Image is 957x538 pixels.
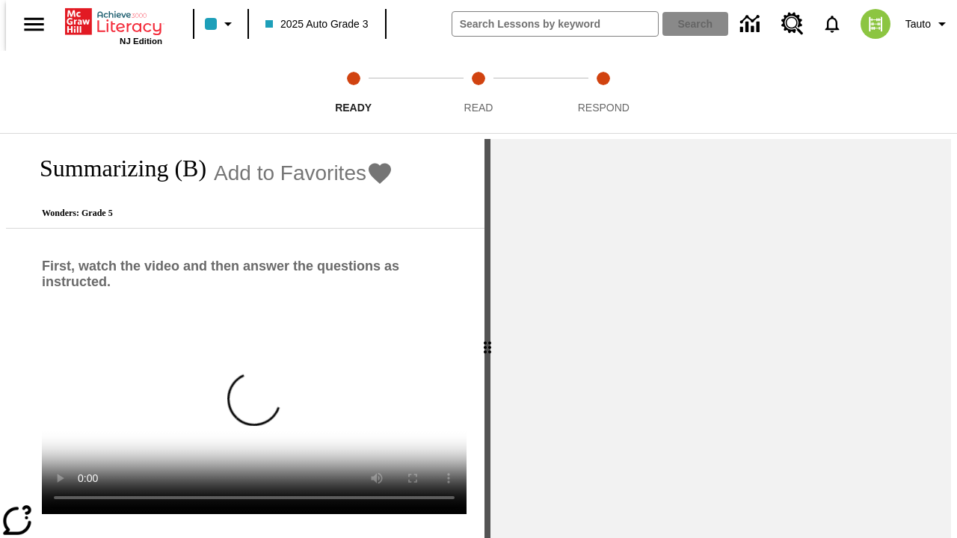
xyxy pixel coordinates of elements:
[535,51,672,133] button: Respond step 3 of 3
[410,51,547,133] button: Read step 2 of 3
[452,12,658,36] input: search field
[464,102,493,114] span: Read
[578,102,630,114] span: Respond
[24,155,206,182] h1: Summarizing (B)
[285,51,422,133] button: Ready step 1 of 3
[199,10,243,37] button: Class color is light blue. Change class color
[899,10,957,37] button: Profile/Settings
[42,259,399,289] span: First, watch the video and then answer the questions as instructed.
[813,4,852,43] a: Notifications
[24,208,393,219] p: Wonders: Grade 5
[6,139,484,531] div: reading
[905,16,931,32] span: Tauto
[120,37,162,46] span: NJ Edition
[861,9,890,39] img: avatar image
[335,102,372,114] span: Ready
[214,161,366,185] span: Add to Favorites
[265,16,369,32] span: 2025 Auto Grade 3
[214,160,393,186] button: Add to Favorites - Summarizing (B)
[484,139,490,538] div: Press Enter or Spacebar and then press right and left arrow keys to move the slider
[490,139,951,538] div: activity
[772,4,813,44] a: Resource Center, Will open in new tab
[731,4,772,45] a: Data Center
[12,2,56,46] button: Open side menu
[65,5,162,46] div: Home
[852,4,899,43] button: Select a new avatar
